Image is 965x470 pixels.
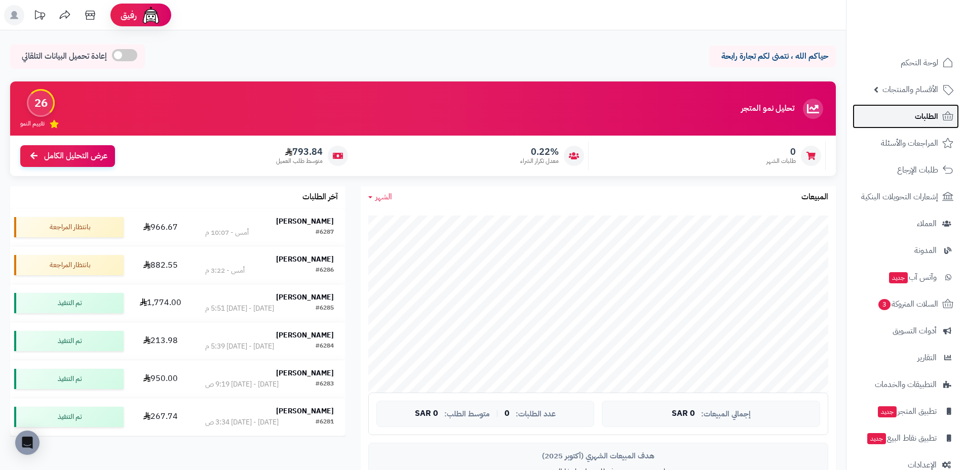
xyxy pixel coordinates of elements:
[672,409,695,418] span: 0 SAR
[14,293,124,313] div: تم التنفيذ
[444,410,490,418] span: متوسط الطلب:
[128,246,193,284] td: 882.55
[14,369,124,389] div: تم التنفيذ
[375,191,392,203] span: الشهر
[853,265,959,289] a: وآتس آبجديد
[875,377,937,392] span: التطبيقات والخدمات
[316,341,334,352] div: #6284
[15,431,40,455] div: Open Intercom Messenger
[896,8,955,29] img: logo-2.png
[14,217,124,237] div: بانتظار المراجعة
[877,297,938,311] span: السلات المتروكة
[415,409,438,418] span: 0 SAR
[316,266,334,276] div: #6286
[897,163,938,177] span: طلبات الإرجاع
[766,146,796,157] span: 0
[276,330,334,340] strong: [PERSON_NAME]
[853,372,959,397] a: التطبيقات والخدمات
[22,51,107,62] span: إعادة تحميل البيانات التلقائي
[14,255,124,275] div: بانتظار المراجعة
[893,324,937,338] span: أدوات التسويق
[866,431,937,445] span: تطبيق نقاط البيع
[853,319,959,343] a: أدوات التسويق
[276,368,334,378] strong: [PERSON_NAME]
[128,208,193,246] td: 966.67
[276,157,323,165] span: متوسط طلب العميل
[867,433,886,444] span: جديد
[901,56,938,70] span: لوحة التحكم
[128,284,193,322] td: 1,774.00
[853,211,959,236] a: العملاء
[520,157,559,165] span: معدل تكرار الشراء
[276,292,334,303] strong: [PERSON_NAME]
[44,150,107,162] span: عرض التحليل الكامل
[141,5,161,25] img: ai-face.png
[128,398,193,436] td: 267.74
[853,104,959,129] a: الطلبات
[801,193,828,202] h3: المبيعات
[853,158,959,182] a: طلبات الإرجاع
[128,360,193,398] td: 950.00
[882,82,938,97] span: الأقسام والمنتجات
[316,379,334,390] div: #6283
[853,185,959,209] a: إشعارات التحويلات البنكية
[516,410,556,418] span: عدد الطلبات:
[128,322,193,360] td: 213.98
[881,136,938,150] span: المراجعات والأسئلة
[917,351,937,365] span: التقارير
[520,146,559,157] span: 0.22%
[717,51,828,62] p: حياكم الله ، نتمنى لكم تجارة رابحة
[276,406,334,416] strong: [PERSON_NAME]
[20,145,115,167] a: عرض التحليل الكامل
[205,266,245,276] div: أمس - 3:22 م
[496,410,498,417] span: |
[766,157,796,165] span: طلبات الشهر
[853,426,959,450] a: تطبيق نقاط البيعجديد
[853,399,959,423] a: تطبيق المتجرجديد
[316,228,334,238] div: #6287
[877,404,937,418] span: تطبيق المتجر
[368,191,392,203] a: الشهر
[14,407,124,427] div: تم التنفيذ
[889,272,908,283] span: جديد
[914,243,937,258] span: المدونة
[915,109,938,123] span: الطلبات
[205,341,274,352] div: [DATE] - [DATE] 5:39 م
[302,193,338,202] h3: آخر الطلبات
[276,216,334,227] strong: [PERSON_NAME]
[316,304,334,314] div: #6285
[701,410,751,418] span: إجمالي المبيعات:
[276,146,323,157] span: 793.84
[205,228,249,238] div: أمس - 10:07 م
[853,346,959,370] a: التقارير
[205,379,279,390] div: [DATE] - [DATE] 9:19 ص
[888,270,937,284] span: وآتس آب
[878,406,897,417] span: جديد
[853,238,959,263] a: المدونة
[20,119,45,128] span: تقييم النمو
[14,331,124,351] div: تم التنفيذ
[853,292,959,316] a: السلات المتروكة3
[853,131,959,155] a: المراجعات والأسئلة
[121,9,137,21] span: رفيق
[878,299,891,310] span: 3
[27,5,52,28] a: تحديثات المنصة
[861,190,938,204] span: إشعارات التحويلات البنكية
[853,51,959,75] a: لوحة التحكم
[276,254,334,265] strong: [PERSON_NAME]
[205,417,279,428] div: [DATE] - [DATE] 3:34 ص
[917,217,937,231] span: العملاء
[316,417,334,428] div: #6281
[505,409,510,418] span: 0
[376,451,820,461] div: هدف المبيعات الشهري (أكتوبر 2025)
[741,104,794,113] h3: تحليل نمو المتجر
[205,304,274,314] div: [DATE] - [DATE] 5:51 م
